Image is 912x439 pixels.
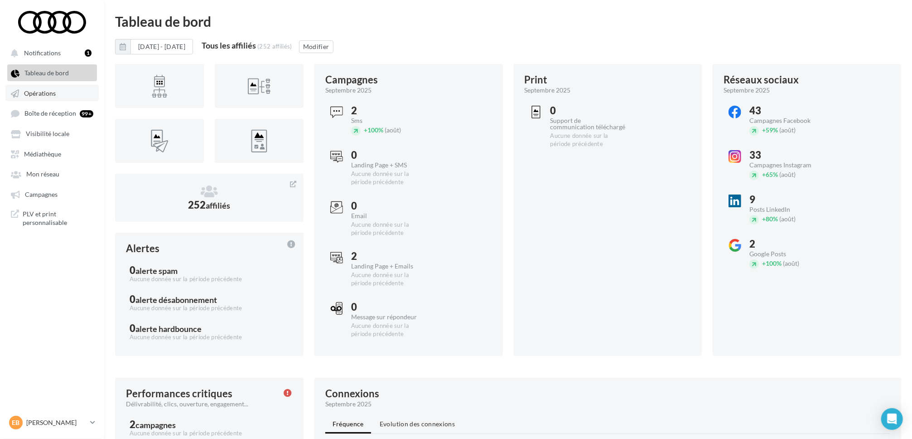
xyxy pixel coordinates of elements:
[202,41,256,49] div: Tous les affiliés
[385,126,401,134] span: (août)
[351,221,427,237] div: Aucune donnée sur la période précédente
[5,146,99,162] a: Médiathèque
[206,200,230,210] span: affiliés
[24,89,56,97] span: Opérations
[724,86,770,95] span: septembre 2025
[5,85,99,101] a: Opérations
[749,162,825,168] div: Campagnes Instagram
[762,215,778,223] span: 80%
[130,265,289,275] div: 0
[12,418,20,427] span: EB
[364,126,383,134] span: 100%
[351,201,427,211] div: 0
[380,420,455,428] span: Evolution des connexions
[749,106,825,116] div: 43
[85,49,92,57] div: 1
[26,171,59,178] span: Mon réseau
[135,421,176,429] div: campagnes
[24,150,61,158] span: Médiathèque
[5,105,99,122] a: Boîte de réception 99+
[24,69,69,77] span: Tableau de bord
[130,419,289,429] div: 2
[525,75,548,85] div: Print
[126,244,159,254] div: Alertes
[724,75,799,85] div: Réseaux sociaux
[135,325,202,333] div: alerte hardbounce
[130,39,193,54] button: [DATE] - [DATE]
[351,271,427,288] div: Aucune donnée sur la période précédente
[749,150,825,160] div: 33
[115,39,193,54] button: [DATE] - [DATE]
[762,259,766,267] span: +
[351,322,427,338] div: Aucune donnée sur la période précédente
[5,125,99,141] a: Visibilité locale
[5,186,99,202] a: Campagnes
[749,239,825,249] div: 2
[762,215,766,223] span: +
[351,162,427,168] div: Landing Page + SMS
[325,75,378,85] div: Campagnes
[325,389,379,399] div: Connexions
[749,251,825,257] div: Google Posts
[762,259,782,267] span: 100%
[188,199,230,211] span: 252
[749,195,825,205] div: 9
[115,15,901,28] div: Tableau de bord
[5,44,95,61] button: Notifications 1
[325,86,372,95] span: septembre 2025
[762,171,778,178] span: 65%
[325,400,372,409] span: septembre 2025
[351,150,427,160] div: 0
[257,43,292,50] div: (252 affiliés)
[351,117,427,124] div: Sms
[130,275,289,283] div: Aucune donnée sur la période précédente
[762,171,766,178] span: +
[126,389,232,399] div: Performances critiques
[749,206,825,213] div: Posts LinkedIn
[130,333,289,341] div: Aucune donnée sur la période précédente
[24,49,61,57] span: Notifications
[25,190,58,198] span: Campagnes
[762,126,766,134] span: +
[24,110,76,117] span: Boîte de réception
[525,86,571,95] span: septembre 2025
[351,170,427,186] div: Aucune donnée sur la période précédente
[762,126,778,134] span: 59%
[130,429,289,438] div: Aucune donnée sur la période précédente
[80,110,93,117] div: 99+
[23,210,93,227] span: PLV et print personnalisable
[5,166,99,182] a: Mon réseau
[135,267,178,275] div: alerte spam
[779,126,796,134] span: (août)
[5,64,99,81] a: Tableau de bord
[550,132,626,148] div: Aucune donnée sur la période précédente
[135,296,217,304] div: alerte désabonnement
[351,314,427,320] div: Message sur répondeur
[130,294,289,304] div: 0
[779,215,796,223] span: (août)
[351,213,427,219] div: Email
[5,206,99,231] a: PLV et print personnalisable
[351,251,427,261] div: 2
[550,117,626,130] div: Support de communication téléchargé
[26,418,87,427] p: [PERSON_NAME]
[351,106,427,116] div: 2
[7,414,97,431] a: EB [PERSON_NAME]
[881,408,903,430] div: Open Intercom Messenger
[364,126,367,134] span: +
[126,400,276,409] div: Délivrabilité, clics, ouverture, engagement...
[779,171,796,178] span: (août)
[351,302,427,312] div: 0
[299,40,333,53] button: Modifier
[550,106,626,116] div: 0
[783,259,799,267] span: (août)
[351,263,427,269] div: Landing Page + Emails
[130,304,289,312] div: Aucune donnée sur la période précédente
[130,323,289,333] div: 0
[26,130,69,138] span: Visibilité locale
[749,117,825,124] div: Campagnes Facebook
